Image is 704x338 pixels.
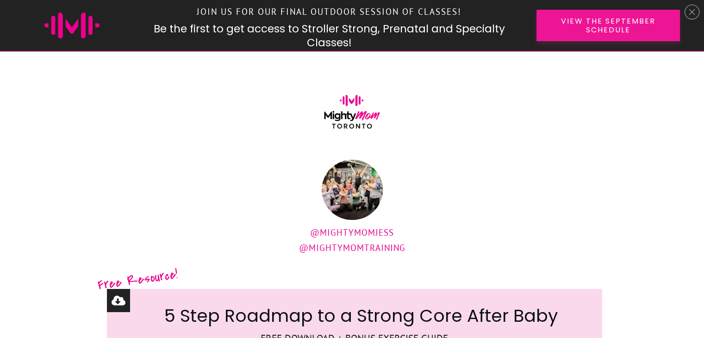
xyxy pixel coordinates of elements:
[310,227,394,238] a: @MightyMomJess
[299,242,405,253] a: @MightymomTraining
[117,303,592,330] h2: 5 Step Roadmap to a Strong Core After Baby
[536,10,680,41] a: View the September Schedule
[44,13,100,38] img: mighty-mom-ico
[311,160,406,219] img: mighty-mom-toronto-best-postpartum-prenatal-fitness-private-training-hp-group-fitness
[320,95,384,134] img: mightymom-logo-toronto
[132,2,527,22] p: Join us for our final outdoor session of classes!
[131,22,527,50] h2: Be the first to get access to Stroller Strong, Prenatal and Specialty Classes!
[96,262,180,297] p: Free Resource!
[553,17,664,34] span: View the September Schedule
